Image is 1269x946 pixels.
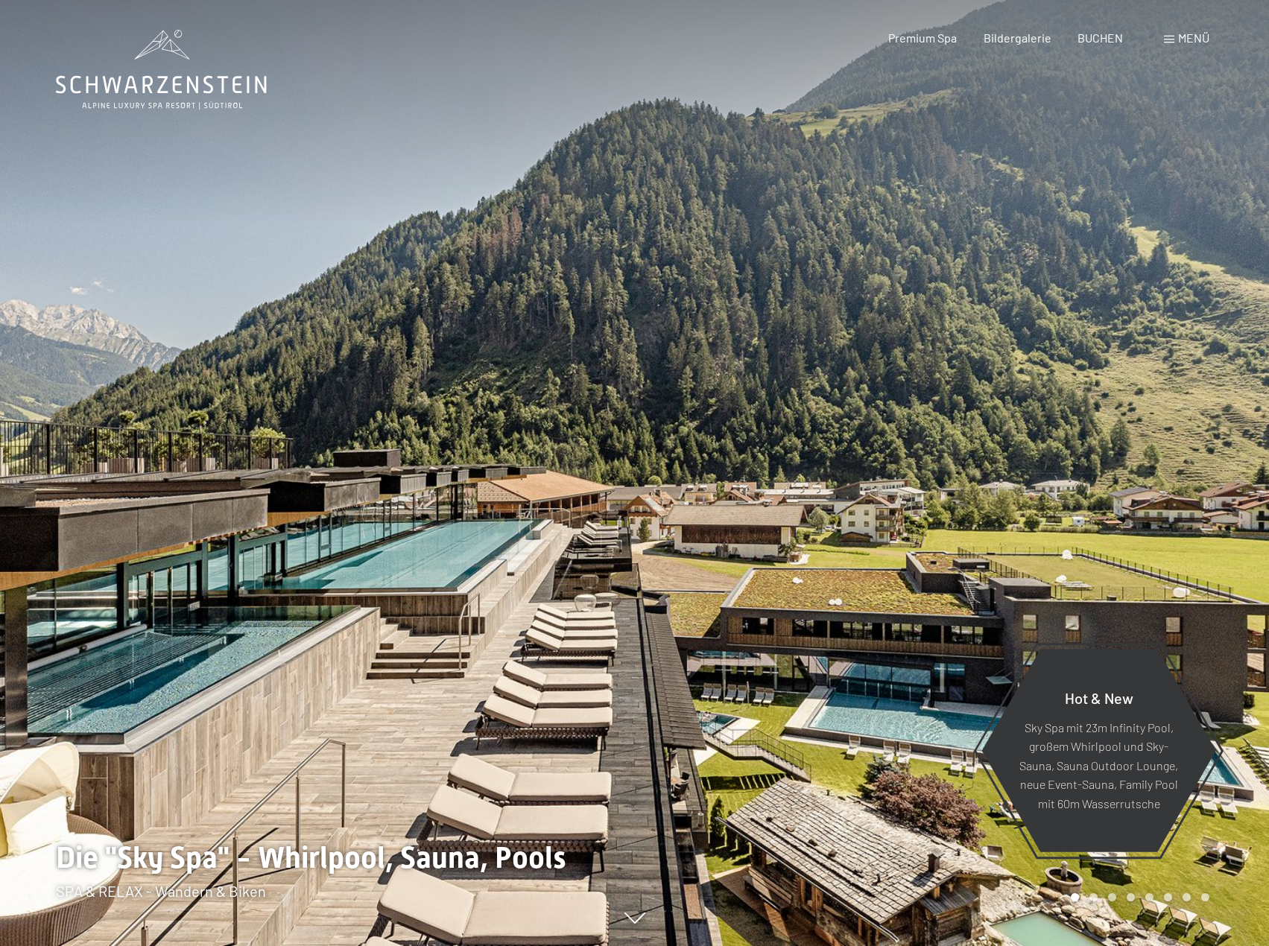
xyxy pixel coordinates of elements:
[1077,31,1123,45] a: BUCHEN
[984,31,1051,45] a: Bildergalerie
[1178,31,1209,45] span: Menü
[1065,688,1133,706] span: Hot & New
[1089,893,1098,901] div: Carousel Page 2
[1201,893,1209,901] div: Carousel Page 8
[888,31,957,45] a: Premium Spa
[1108,893,1116,901] div: Carousel Page 3
[1127,893,1135,901] div: Carousel Page 4
[1145,893,1154,901] div: Carousel Page 5
[1183,893,1191,901] div: Carousel Page 7
[1071,893,1079,901] div: Carousel Page 1 (Current Slide)
[1066,893,1209,901] div: Carousel Pagination
[1164,893,1172,901] div: Carousel Page 6
[1018,717,1180,813] p: Sky Spa mit 23m Infinity Pool, großem Whirlpool und Sky-Sauna, Sauna Outdoor Lounge, neue Event-S...
[981,648,1217,853] a: Hot & New Sky Spa mit 23m Infinity Pool, großem Whirlpool und Sky-Sauna, Sauna Outdoor Lounge, ne...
